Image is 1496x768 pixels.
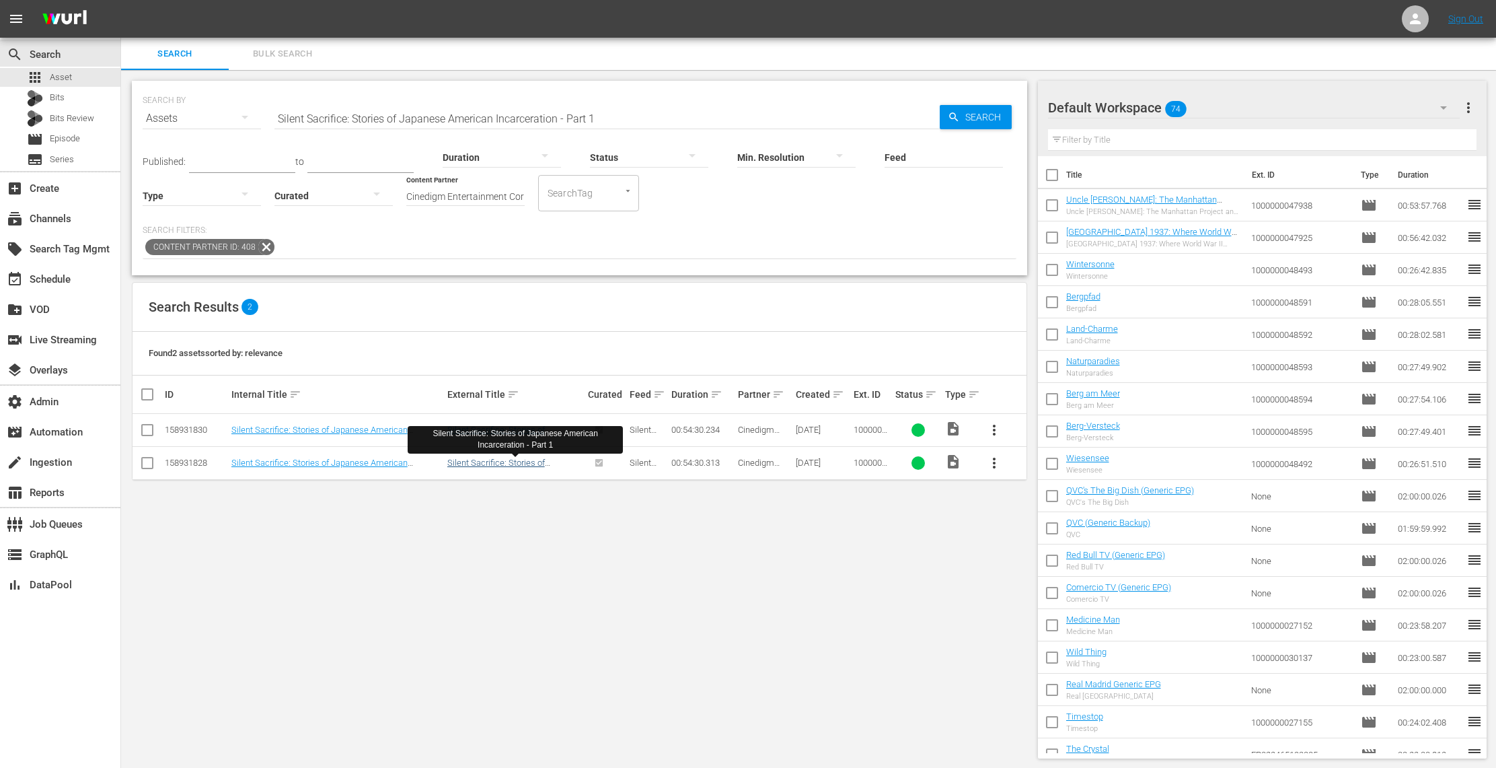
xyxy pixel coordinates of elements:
span: Create [7,180,23,197]
td: 00:27:49.902 [1392,351,1466,383]
td: None [1246,577,1356,609]
span: reorder [1466,423,1483,439]
span: DataPool [7,577,23,593]
span: reorder [1466,649,1483,665]
img: ans4CAIJ8jUAAAAAAAAAAAAAAAAAAAAAAAAgQb4GAAAAAAAAAAAAAAAAAAAAAAAAJMjXAAAAAAAAAAAAAAAAAAAAAAAAgAT5G... [32,3,97,35]
span: Ingestion [7,454,23,470]
span: menu [8,11,24,27]
td: 1000000048595 [1246,415,1356,448]
td: 1000000048591 [1246,286,1356,318]
td: None [1246,674,1356,706]
span: VOD [7,302,23,318]
span: more_vert [986,455,1002,471]
span: reorder [1466,552,1483,568]
span: Video [945,454,961,470]
a: Silent Sacrifice: Stories of Japanese American Incarceration - Part 1 [231,458,413,478]
td: 00:23:00.587 [1392,641,1466,674]
td: 00:53:57.768 [1392,189,1466,221]
div: 00:54:30.313 [671,458,734,468]
td: 1000000048592 [1246,318,1356,351]
th: Ext. ID [1244,156,1353,194]
a: Naturparadies [1066,356,1120,366]
div: 00:54:30.234 [671,425,734,435]
div: Feed [630,386,667,403]
th: Duration [1390,156,1470,194]
button: more_vert [1460,92,1476,124]
a: Wild Thing [1066,647,1107,657]
span: reorder [1466,681,1483,697]
a: [GEOGRAPHIC_DATA] 1937: Where World War II Began [1066,227,1239,247]
div: Bits [27,90,43,106]
span: reorder [1466,584,1483,600]
div: Internal Title [231,386,443,403]
div: Red Bull TV [1066,563,1165,571]
span: Bits [50,91,65,104]
td: 00:26:51.510 [1392,448,1466,480]
span: Live Streaming [7,332,23,348]
td: 1000000048492 [1246,448,1356,480]
a: Silent Sacrifice: Stories of Japanese American Incarceration - Part 1 [447,458,581,488]
span: 2 [241,299,258,315]
a: Sign Out [1448,13,1483,24]
span: GraphQL [7,547,23,563]
span: Episode [1361,326,1377,343]
div: Timestop [1066,724,1103,733]
span: Episode [1361,359,1377,375]
div: Type [945,386,974,403]
span: reorder [1466,455,1483,471]
div: External Title [447,386,585,403]
td: 1000000047925 [1246,221,1356,254]
span: Series [27,151,43,168]
td: 1000000047938 [1246,189,1356,221]
div: Bergpfad [1066,304,1100,313]
td: None [1246,545,1356,577]
div: Bits Review [27,110,43,127]
div: Wintersonne [1066,272,1115,281]
a: Timestop [1066,711,1103,722]
td: None [1246,480,1356,512]
div: 158931828 [165,458,227,468]
button: more_vert [978,414,1010,446]
span: reorder [1466,229,1483,245]
span: sort [710,388,722,400]
a: Medicine Man [1066,615,1120,625]
span: sort [925,388,937,400]
span: Episode [1361,617,1377,633]
button: more_vert [978,447,1010,479]
td: 00:24:02.408 [1392,706,1466,738]
span: reorder [1466,261,1483,277]
a: Wiesensee [1066,453,1109,463]
th: Title [1066,156,1244,194]
span: Content Partner ID: 408 [145,239,258,255]
span: sort [289,388,301,400]
a: Berg-Versteck [1066,421,1120,431]
div: Land-Charme [1066,337,1118,345]
div: Created [796,386,850,403]
div: Wild Thing [1066,660,1107,668]
span: Episode [1361,262,1377,278]
span: Bits Review [50,112,94,125]
div: Berg am Meer [1066,401,1120,410]
span: reorder [1466,326,1483,342]
a: Red Bull TV (Generic EPG) [1066,550,1165,560]
td: 1000000027155 [1246,706,1356,738]
td: 00:28:05.551 [1392,286,1466,318]
span: sort [968,388,980,400]
span: Episode [1361,230,1377,246]
td: 00:23:58.207 [1392,609,1466,641]
td: 1000000048493 [1246,254,1356,286]
span: Episode [27,131,43,147]
div: Real [GEOGRAPHIC_DATA] [1066,692,1161,701]
span: Episode [1361,488,1377,504]
span: Episode [1361,553,1377,569]
div: Curated [588,389,626,400]
span: Series [50,153,74,166]
span: 74 [1165,95,1187,123]
a: Wintersonne [1066,259,1115,269]
td: 00:56:42.032 [1392,221,1466,254]
a: Berg am Meer [1066,388,1120,398]
td: 1000000030137 [1246,641,1356,674]
span: Silent Sacrifice: Stories of Japanese American Incarceration [630,425,667,505]
td: 1000000027152 [1246,609,1356,641]
span: to [295,156,304,167]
